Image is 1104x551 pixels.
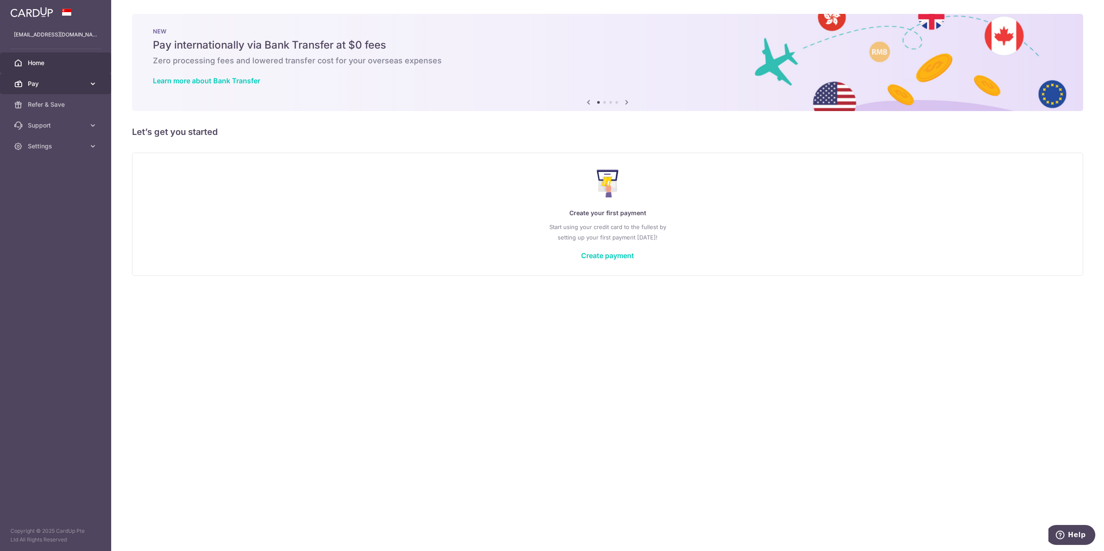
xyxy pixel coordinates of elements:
[10,7,53,17] img: CardUp
[581,251,634,260] a: Create payment
[153,76,260,85] a: Learn more about Bank Transfer
[132,125,1083,139] h5: Let’s get you started
[153,38,1062,52] h5: Pay internationally via Bank Transfer at $0 fees
[14,30,97,39] p: [EMAIL_ADDRESS][DOMAIN_NAME]
[28,100,85,109] span: Refer & Save
[132,14,1083,111] img: Bank transfer banner
[1048,525,1095,547] iframe: Opens a widget where you can find more information
[150,222,1065,243] p: Start using your credit card to the fullest by setting up your first payment [DATE]!
[153,28,1062,35] p: NEW
[28,121,85,130] span: Support
[28,59,85,67] span: Home
[150,208,1065,218] p: Create your first payment
[597,170,619,197] img: Make Payment
[28,142,85,151] span: Settings
[153,56,1062,66] h6: Zero processing fees and lowered transfer cost for your overseas expenses
[28,79,85,88] span: Pay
